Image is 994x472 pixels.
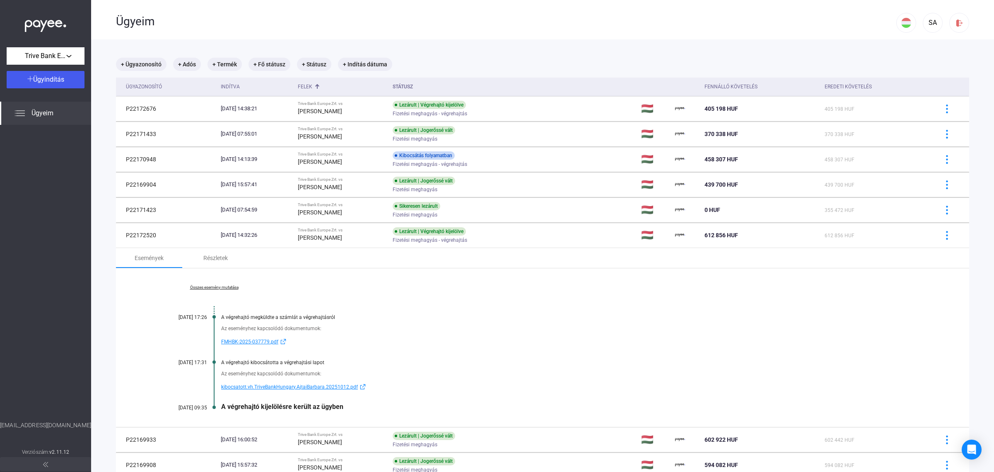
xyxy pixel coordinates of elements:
strong: [PERSON_NAME] [298,464,342,471]
strong: [PERSON_NAME] [298,234,342,241]
div: Lezárult | Jogerőssé vált [393,177,455,185]
img: more-blue [943,155,951,164]
button: logout-red [949,13,969,33]
img: arrow-double-left-grey.svg [43,462,48,467]
td: 🇭🇺 [638,96,672,121]
div: SA [926,18,940,28]
mat-chip: + Ügyazonosító [116,58,166,71]
span: 594 082 HUF [704,462,738,468]
button: HU [896,13,916,33]
img: payee-logo [675,129,685,139]
img: more-blue [943,461,951,470]
td: P22169904 [116,172,217,197]
mat-chip: + Adós [173,58,201,71]
td: P22169933 [116,427,217,452]
img: payee-logo [675,460,685,470]
img: payee-logo [675,435,685,445]
button: Trive Bank Europe Zrt. [7,47,84,65]
div: [DATE] 07:54:59 [221,206,291,214]
div: [DATE] 14:32:26 [221,231,291,239]
div: Ügyeim [116,15,896,29]
img: list.svg [15,108,25,118]
div: Események [135,253,164,263]
div: [DATE] 15:57:32 [221,461,291,469]
div: [DATE] 14:38:21 [221,105,291,113]
strong: [PERSON_NAME] [298,439,342,445]
a: FMHBK-2025-037779.pdfexternal-link-blue [221,337,928,347]
div: Felek [298,82,386,92]
mat-chip: + Termék [207,58,242,71]
button: SA [923,13,943,33]
span: Fizetési meghagyás [393,134,437,144]
img: HU [901,18,911,28]
td: 🇭🇺 [638,147,672,172]
div: Trive Bank Europe Zrt. vs [298,228,386,233]
button: more-blue [938,100,955,117]
div: Fennálló követelés [704,82,818,92]
img: payee-logo [675,104,685,114]
div: [DATE] 16:00:52 [221,436,291,444]
span: 0 HUF [704,207,720,213]
img: external-link-blue [358,384,368,390]
div: A végrehajtó kijelölésre került az ügyben [221,403,928,411]
span: Fizetési meghagyás [393,185,437,195]
a: kibocsatott.vh.TriveBankHungary.AjtaiBarbara.20251012.pdfexternal-link-blue [221,382,928,392]
td: P22171423 [116,197,217,222]
img: payee-logo [675,180,685,190]
span: 370 338 HUF [704,131,738,137]
div: Kibocsátás folyamatban [393,151,455,160]
th: Státusz [389,78,637,96]
div: A végrehajtó kibocsátotta a végrehajtási lapot [221,360,928,365]
div: Lezárult | Jogerőssé vált [393,126,455,134]
span: 439 700 HUF [704,181,738,188]
div: [DATE] 17:31 [157,360,207,365]
span: Fizetési meghagyás [393,440,437,450]
a: Összes esemény mutatása [157,285,271,290]
div: Lezárult | Végrehajtó kijelölve [393,227,466,236]
span: 405 198 HUF [825,106,854,112]
div: Lezárult | Jogerőssé vált [393,457,455,465]
span: Ügyindítás [33,75,64,83]
span: 370 338 HUF [825,131,854,137]
span: 439 700 HUF [825,182,854,188]
td: P22170948 [116,147,217,172]
div: Az eseményhez kapcsolódó dokumentumok: [221,370,928,378]
mat-chip: + Státusz [297,58,331,71]
mat-chip: + Indítás dátuma [338,58,392,71]
div: Trive Bank Europe Zrt. vs [298,152,386,157]
span: 458 307 HUF [825,157,854,163]
img: white-payee-white-dot.svg [25,15,66,32]
span: kibocsatott.vh.TriveBankHungary.AjtaiBarbara.20251012.pdf [221,382,358,392]
button: more-blue [938,125,955,143]
td: P22172520 [116,223,217,248]
span: 602 442 HUF [825,437,854,443]
button: more-blue [938,201,955,219]
div: [DATE] 07:55:01 [221,130,291,138]
div: Trive Bank Europe Zrt. vs [298,127,386,131]
div: Lezárult | Végrehajtó kijelölve [393,101,466,109]
button: more-blue [938,151,955,168]
div: Eredeti követelés [825,82,872,92]
img: more-blue [943,105,951,113]
button: more-blue [938,176,955,193]
strong: [PERSON_NAME] [298,158,342,165]
div: Trive Bank Europe Zrt. vs [298,432,386,437]
div: Lezárult | Jogerőssé vált [393,432,455,440]
div: [DATE] 17:26 [157,314,207,320]
td: P22171433 [116,122,217,146]
td: P22172676 [116,96,217,121]
div: Indítva [221,82,291,92]
div: Felek [298,82,312,92]
strong: [PERSON_NAME] [298,184,342,190]
td: 🇭🇺 [638,427,672,452]
td: 🇭🇺 [638,197,672,222]
div: Részletek [203,253,228,263]
td: 🇭🇺 [638,172,672,197]
div: A végrehajtó megküldte a számlát a végrehajtásról [221,314,928,320]
img: more-blue [943,231,951,240]
strong: [PERSON_NAME] [298,133,342,140]
div: Az eseményhez kapcsolódó dokumentumok: [221,324,928,333]
img: more-blue [943,180,951,189]
div: [DATE] 09:35 [157,405,207,411]
td: 🇭🇺 [638,122,672,146]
